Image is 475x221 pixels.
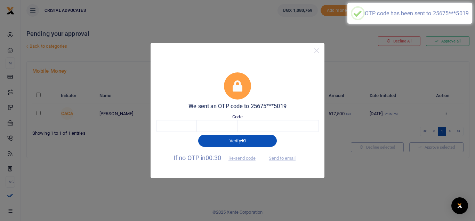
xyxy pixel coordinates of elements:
button: Close [312,46,322,56]
div: Open Intercom Messenger [451,197,468,214]
div: OTP code has been sent to 25675***5019 [365,10,469,17]
button: Verify [198,135,277,147]
label: Code [232,113,242,120]
span: If no OTP in [174,154,261,161]
h5: We sent an OTP code to 25675***5019 [156,103,319,110]
span: 00:30 [206,154,221,161]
